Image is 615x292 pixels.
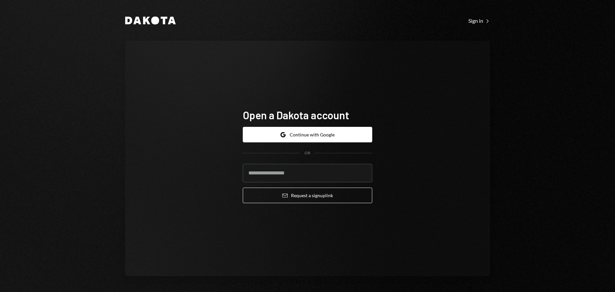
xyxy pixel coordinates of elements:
button: Continue with Google [243,127,372,142]
button: Request a signuplink [243,188,372,203]
h1: Open a Dakota account [243,108,372,122]
a: Sign in [468,17,490,24]
div: OR [305,150,310,156]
